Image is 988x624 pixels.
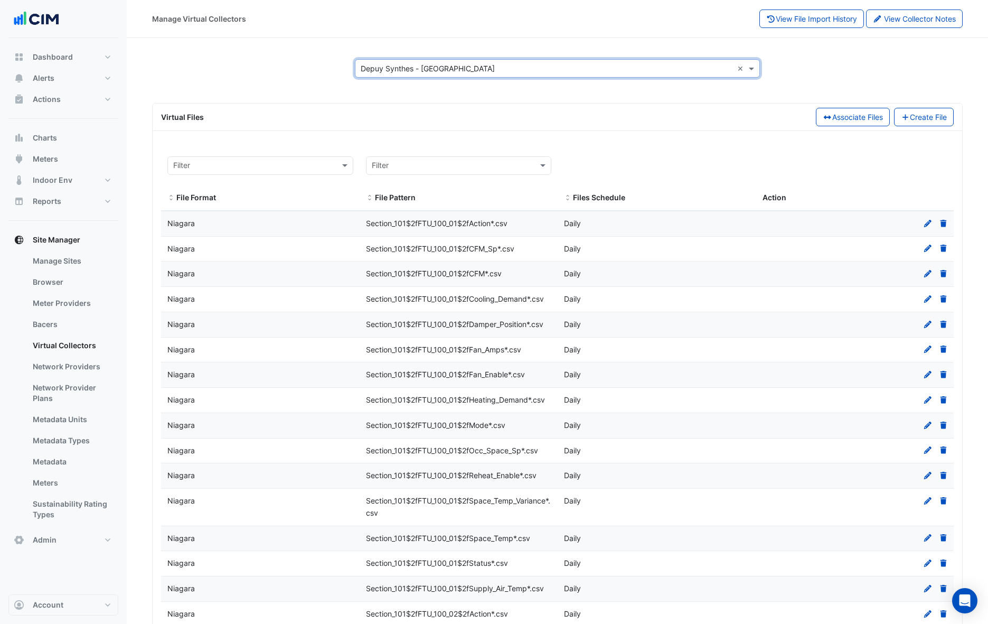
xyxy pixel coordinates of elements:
div: Open Intercom Messenger [952,588,977,613]
a: Metadata Units [24,409,118,430]
span: Niagara [167,219,195,228]
span: Files Schedule [573,193,625,202]
span: Niagara [167,395,195,404]
a: Delete [939,395,948,404]
span: Niagara [167,370,195,379]
app-icon: Charts [14,133,24,143]
a: Metadata [24,451,118,472]
a: Network Providers [24,356,118,377]
a: Delete [939,609,948,618]
div: Daily [558,319,756,331]
div: Daily [558,344,756,356]
a: Edit [923,584,933,593]
span: Niagara [167,609,195,618]
button: Create File [894,108,954,126]
span: Niagara [167,584,195,593]
a: Manage Sites [24,250,118,272]
a: Delete [939,421,948,430]
span: Niagara [167,294,195,303]
div: Virtual Files [155,111,805,123]
a: Metadata Types [24,430,118,451]
div: Daily [558,369,756,381]
a: Edit [923,534,933,543]
div: Section_101$2fFTU_100_01$2fStatus*.csv [360,557,558,570]
a: Edit [923,320,933,329]
a: Delete [939,496,948,505]
div: Daily [558,533,756,545]
span: Niagara [167,345,195,354]
div: Daily [558,608,756,620]
button: Actions [8,89,118,110]
span: Clear [737,63,746,74]
a: Delete [939,584,948,593]
span: Alerts [33,73,54,83]
span: Charts [33,133,57,143]
button: Reports [8,191,118,212]
app-icon: Alerts [14,73,24,83]
span: Niagara [167,558,195,567]
span: Site Manager [33,235,80,245]
div: Daily [558,218,756,230]
div: Section_101$2fFTU_100_01$2fAction*.csv [360,218,558,230]
span: Niagara [167,320,195,329]
span: Niagara [167,471,195,480]
a: Edit [923,244,933,253]
div: Section_101$2fFTU_100_01$2fSpace_Temp*.csv [360,533,558,545]
app-icon: Indoor Env [14,175,24,185]
div: Daily [558,445,756,457]
div: Daily [558,394,756,406]
div: Daily [558,495,756,507]
app-icon: Dashboard [14,52,24,62]
button: Admin [8,529,118,551]
a: Virtual Collectors [24,335,118,356]
span: Files Schedule [564,194,571,202]
div: Daily [558,243,756,255]
button: View Collector Notes [866,10,963,28]
span: Niagara [167,534,195,543]
button: Associate Files [816,108,890,126]
span: Reports [33,196,61,207]
div: Section_101$2fFTU_100_01$2fFan_Amps*.csv [360,344,558,356]
span: Account [33,600,63,610]
button: Meters [8,148,118,170]
app-icon: Site Manager [14,235,24,245]
a: Edit [923,558,933,567]
a: Delete [939,320,948,329]
div: Section_101$2fFTU_100_01$2fSupply_Air_Temp*.csv [360,583,558,595]
app-icon: Admin [14,535,24,545]
a: Edit [923,446,933,455]
div: Section_101$2fFTU_100_01$2fReheat_Enable*.csv [360,470,558,482]
span: Action [763,193,786,202]
a: Delete [939,471,948,480]
button: Alerts [8,68,118,89]
span: File Format [167,194,175,202]
a: Delete [939,446,948,455]
a: Delete [939,244,948,253]
div: Daily [558,583,756,595]
div: Section_101$2fFTU_100_01$2fCFM*.csv [360,268,558,280]
div: Section_101$2fFTU_100_01$2fOcc_Space_Sp*.csv [360,445,558,457]
span: View Collector Notes [884,14,956,23]
button: Site Manager [8,229,118,250]
app-icon: Reports [14,196,24,207]
span: Niagara [167,244,195,253]
div: Section_101$2fFTU_100_01$2fHeating_Demand*.csv [360,394,558,406]
div: Daily [558,470,756,482]
a: Edit [923,471,933,480]
div: Section_101$2fFTU_100_01$2fMode*.csv [360,420,558,432]
a: Edit [923,395,933,404]
div: Daily [558,293,756,305]
div: Site Manager [8,250,118,529]
span: File Pattern [366,194,373,202]
button: Charts [8,127,118,148]
span: Niagara [167,269,195,278]
span: File Format [176,193,216,202]
span: Niagara [167,446,195,455]
a: Delete [939,269,948,278]
div: Section_101$2fFTU_100_01$2fDamper_Position*.csv [360,319,558,331]
div: Section_101$2fFTU_100_01$2fFan_Enable*.csv [360,369,558,381]
a: Meter Providers [24,293,118,314]
a: Delete [939,534,948,543]
div: Daily [558,268,756,280]
a: Delete [939,219,948,228]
